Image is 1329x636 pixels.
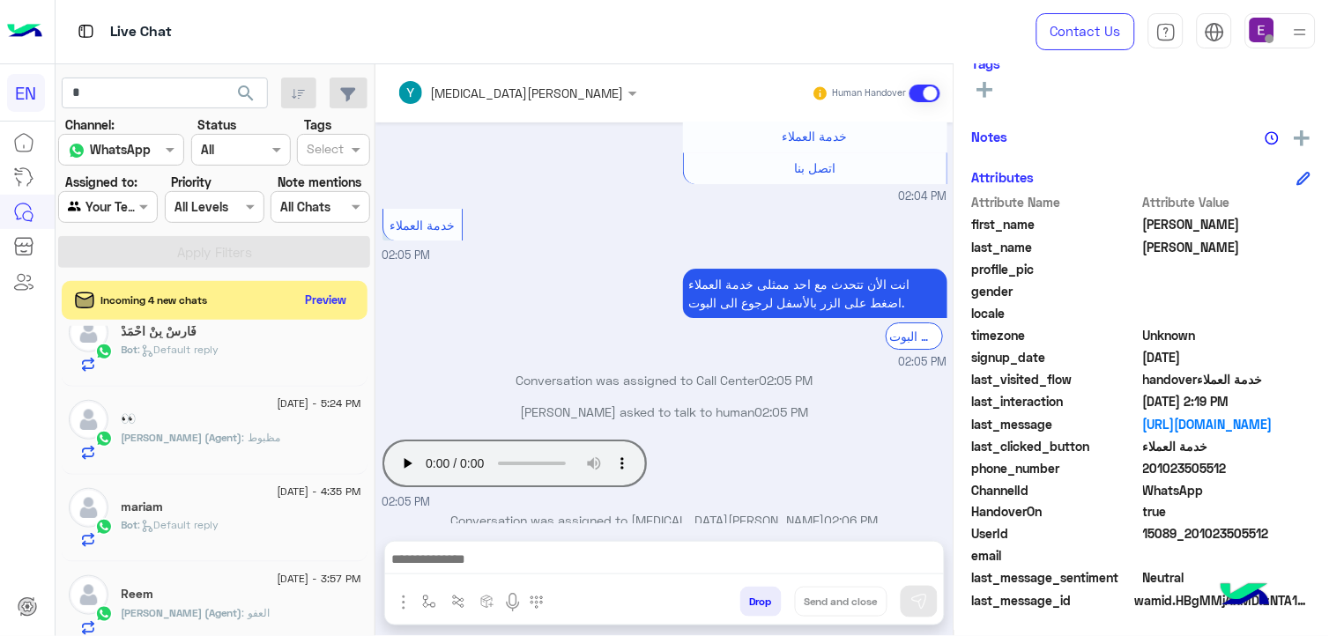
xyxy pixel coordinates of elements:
button: Drop [740,587,782,617]
span: last_message [972,415,1140,433]
span: Attribute Value [1144,193,1312,211]
span: مظبوط [242,431,281,444]
h6: Tags [972,55,1311,71]
span: search [235,83,256,104]
img: defaultAdmin.png [69,488,108,528]
span: خدمة العملاء [1144,437,1312,455]
button: search [225,78,268,115]
span: اتصل بنا [794,160,835,175]
span: Unknown [1144,326,1312,344]
span: HandoverOn [972,503,1140,521]
label: Assigned to: [65,173,137,191]
span: last_interaction [972,392,1140,410]
span: [DATE] - 4:35 PM [277,484,360,499]
span: 02:05 PM [899,354,947,371]
span: [DATE] - 5:24 PM [277,396,360,411]
span: locale [972,304,1140,322]
small: Human Handover [832,86,906,100]
span: Bot [122,343,138,356]
span: UserId [972,525,1140,544]
span: 201023505512 [1144,459,1312,477]
img: add [1295,130,1310,146]
img: send attachment [393,592,414,613]
span: ChannelId [972,481,1140,499]
span: null [1144,547,1312,566]
button: select flow [415,587,444,616]
span: 0 [1144,569,1312,588]
span: 2 [1144,481,1312,499]
span: [PERSON_NAME] (Agent) [122,431,242,444]
img: tab [1156,22,1177,42]
label: Tags [304,115,331,134]
button: create order [473,587,502,616]
span: first_name [972,215,1140,233]
span: Bot [122,518,138,531]
img: tab [1205,22,1225,42]
img: defaultAdmin.png [69,313,108,352]
label: Channel: [65,115,115,134]
span: 02:05 PM [760,373,813,388]
span: timezone [972,326,1140,344]
button: Apply Filters [58,236,370,268]
p: Conversation was assigned to [MEDICAL_DATA][PERSON_NAME] [382,511,947,529]
label: Note mentions [278,173,361,191]
span: العفو [242,606,271,619]
span: 15089_201023505512 [1144,525,1312,544]
div: Select [304,139,344,162]
span: 02:06 PM [825,513,879,528]
p: 26/8/2025, 2:05 PM [683,269,947,318]
p: Conversation was assigned to Call Center [382,371,947,389]
span: 02:05 PM [382,248,431,262]
img: notes [1266,131,1280,145]
button: Preview [298,287,354,313]
span: 2025-08-26T11:19:03.49Z [1144,392,1312,410]
img: make a call [530,595,544,610]
h5: mariam [122,499,164,514]
span: : Default reply [138,518,219,531]
audio: Your browser does not support the audio tag. [382,440,647,487]
span: gender [972,282,1140,300]
span: خدمة العملاء [390,218,455,233]
span: true [1144,503,1312,521]
a: [URL][DOMAIN_NAME] [1144,415,1312,433]
div: الرجوع الى البوت [886,322,943,350]
span: : Default reply [138,343,219,356]
img: defaultAdmin.png [69,575,108,615]
span: Incoming 4 new chats [101,292,208,308]
img: WhatsApp [95,518,113,536]
span: Attribute Name [972,193,1140,211]
label: Priority [171,173,212,191]
img: tab [75,20,97,42]
label: Status [197,115,236,134]
button: Trigger scenario [444,587,473,616]
h5: 👀 [122,411,137,426]
span: Ibrahim [1144,215,1312,233]
span: email [972,547,1140,566]
span: 2025-08-26T11:04:02.802Z [1144,348,1312,366]
img: profile [1289,21,1311,43]
span: handoverخدمة العملاء [1144,370,1312,388]
div: EN [7,74,45,112]
span: last_message_sentiment [972,569,1140,588]
img: select flow [422,595,436,609]
img: defaultAdmin.png [69,400,108,440]
span: خدمة العملاء [783,129,848,144]
h5: Reem [122,587,154,602]
img: create order [480,595,494,609]
span: phone_number [972,459,1140,477]
img: WhatsApp [95,343,113,360]
span: null [1144,282,1312,300]
img: send message [910,593,928,610]
span: 02:04 PM [899,189,947,205]
span: last_name [972,238,1140,256]
span: last_message_id [972,592,1132,610]
a: Contact Us [1036,13,1135,50]
img: WhatsApp [95,430,113,447]
span: [PERSON_NAME] (Agent) [122,606,242,619]
h6: Notes [972,129,1008,144]
h6: Attributes [972,169,1035,185]
span: profile_pic [972,260,1140,278]
span: Mohamed [1144,238,1312,256]
button: Send and close [795,587,887,617]
a: tab [1148,13,1184,50]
